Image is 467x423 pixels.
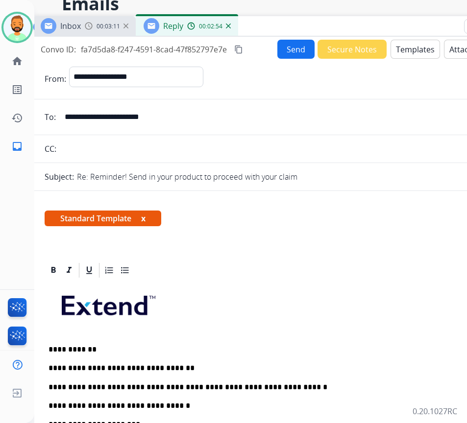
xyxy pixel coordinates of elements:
button: Send [277,40,315,59]
span: 00:03:11 [97,23,120,30]
button: Secure Notes [318,40,387,59]
p: Convo ID: [41,44,76,55]
p: From: [45,73,66,85]
p: To: [45,111,56,123]
span: 00:02:54 [199,23,222,30]
mat-icon: home [11,55,23,67]
mat-icon: content_copy [234,45,243,54]
span: Standard Template [45,211,161,226]
p: 0.20.1027RC [413,405,457,417]
span: fa7d5da8-f247-4591-8cad-47f852797e7e [81,44,227,55]
mat-icon: history [11,112,23,124]
div: Underline [82,263,97,278]
mat-icon: list_alt [11,84,23,95]
p: Subject: [45,171,74,183]
span: Inbox [60,21,81,31]
span: Reply [163,21,183,31]
img: avatar [3,14,31,41]
button: x [141,212,146,224]
mat-icon: inbox [11,141,23,152]
button: Templates [391,40,440,59]
div: Bullet List [118,263,132,278]
div: Ordered List [102,263,117,278]
div: Italic [62,263,76,278]
p: CC: [45,143,56,155]
div: Bold [46,263,61,278]
p: Re: Reminder! Send in your product to proceed with your claim [77,171,297,183]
